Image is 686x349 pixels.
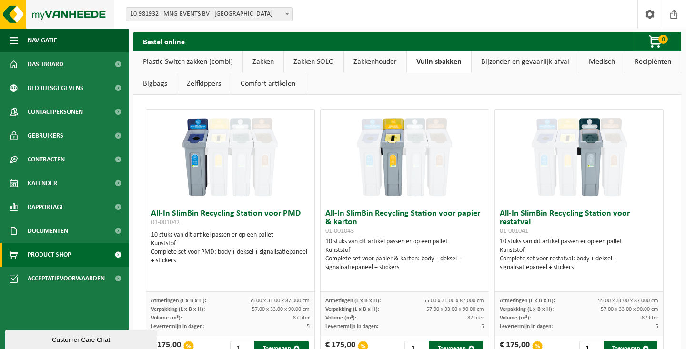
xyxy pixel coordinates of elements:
[28,267,105,290] span: Acceptatievoorwaarden
[481,324,484,329] span: 5
[658,35,668,44] span: 0
[151,239,310,248] div: Kunststof
[532,110,627,205] img: 01-001041
[182,110,278,205] img: 01-001042
[325,307,379,312] span: Verpakking (L x B x H):
[426,307,484,312] span: 57.00 x 33.00 x 90.00 cm
[407,51,471,73] a: Vuilnisbakken
[656,324,658,329] span: 5
[28,195,64,219] span: Rapportage
[500,298,555,304] span: Afmetingen (L x B x H):
[500,255,658,272] div: Complete set voor restafval: body + deksel + signalisatiepaneel + stickers
[133,32,194,50] h2: Bestel online
[28,124,63,148] span: Gebruikers
[325,255,484,272] div: Complete set voor papier & karton: body + deksel + signalisatiepaneel + stickers
[28,243,71,267] span: Product Shop
[293,315,310,321] span: 87 liter
[151,219,180,226] span: 01-001042
[500,238,658,272] div: 10 stuks van dit artikel passen er op een pallet
[151,248,310,265] div: Complete set voor PMD: body + deksel + signalisatiepaneel + stickers
[284,51,343,73] a: Zakken SOLO
[28,219,68,243] span: Documenten
[500,246,658,255] div: Kunststof
[133,73,177,95] a: Bigbags
[151,231,310,265] div: 10 stuks van dit artikel passen er op een pallet
[500,228,528,235] span: 01-001041
[500,324,553,329] span: Levertermijn in dagen:
[500,315,531,321] span: Volume (m³):
[601,307,658,312] span: 57.00 x 33.00 x 90.00 cm
[151,307,205,312] span: Verpakking (L x B x H):
[28,52,63,76] span: Dashboard
[151,324,204,329] span: Levertermijn in dagen:
[625,51,681,73] a: Recipiënten
[500,307,554,312] span: Verpakking (L x B x H):
[633,32,680,51] button: 0
[307,324,310,329] span: 5
[126,7,293,21] span: 10-981932 - MNG-EVENTS BV - OUDENAARDE
[642,315,658,321] span: 87 liter
[28,171,57,195] span: Kalender
[28,76,83,100] span: Bedrijfsgegevens
[500,209,658,235] h3: All-In SlimBin Recycling Station voor restafval
[325,238,484,272] div: 10 stuks van dit artikel passen er op een pallet
[424,298,484,304] span: 55.00 x 31.00 x 87.000 cm
[126,8,292,21] span: 10-981932 - MNG-EVENTS BV - OUDENAARDE
[357,110,452,205] img: 01-001043
[325,315,356,321] span: Volume (m³):
[325,246,484,255] div: Kunststof
[28,29,57,52] span: Navigatie
[28,148,65,171] span: Contracten
[231,73,305,95] a: Comfort artikelen
[133,51,242,73] a: Plastic Switch zakken (combi)
[325,298,381,304] span: Afmetingen (L x B x H):
[472,51,579,73] a: Bijzonder en gevaarlijk afval
[151,315,182,321] span: Volume (m³):
[325,209,484,235] h3: All-In SlimBin Recycling Station voor papier & karton
[598,298,658,304] span: 55.00 x 31.00 x 87.000 cm
[325,324,378,329] span: Levertermijn in dagen:
[5,328,159,349] iframe: chat widget
[467,315,484,321] span: 87 liter
[177,73,231,95] a: Zelfkippers
[252,307,310,312] span: 57.00 x 33.00 x 90.00 cm
[243,51,283,73] a: Zakken
[325,228,354,235] span: 01-001043
[579,51,625,73] a: Medisch
[344,51,406,73] a: Zakkenhouder
[28,100,83,124] span: Contactpersonen
[151,298,206,304] span: Afmetingen (L x B x H):
[249,298,310,304] span: 55.00 x 31.00 x 87.000 cm
[151,209,310,229] h3: All-In SlimBin Recycling Station voor PMD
